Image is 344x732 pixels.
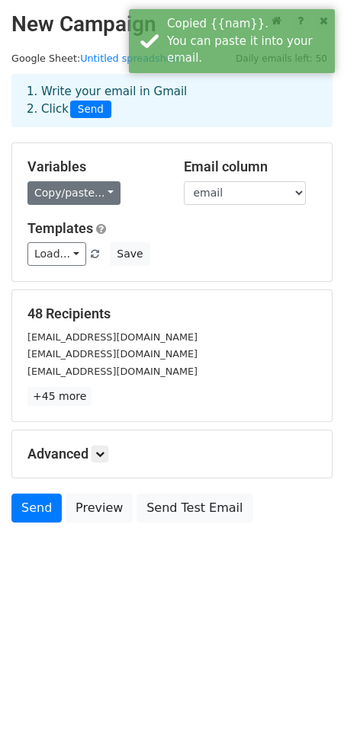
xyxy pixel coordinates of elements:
h2: New Campaign [11,11,333,37]
a: Load... [27,242,86,266]
a: Preview [66,494,133,523]
a: Templates [27,220,93,236]
h5: Advanced [27,446,317,462]
div: Copied {{nam}}. You can paste it into your email. [167,15,329,67]
h5: 48 Recipients [27,305,317,322]
small: [EMAIL_ADDRESS][DOMAIN_NAME] [27,366,198,377]
iframe: Chat Widget [268,659,344,732]
h5: Variables [27,158,161,175]
h5: Email column [184,158,317,175]
small: [EMAIL_ADDRESS][DOMAIN_NAME] [27,331,198,343]
a: +45 more [27,387,92,406]
a: Send [11,494,62,523]
a: Send Test Email [137,494,252,523]
small: [EMAIL_ADDRESS][DOMAIN_NAME] [27,348,198,360]
button: Save [110,242,149,266]
span: Send [70,101,111,119]
div: 1. Write your email in Gmail 2. Click [15,83,329,118]
a: Untitled spreadsheet [80,53,182,64]
a: Copy/paste... [27,181,121,205]
small: Google Sheet: [11,53,182,64]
